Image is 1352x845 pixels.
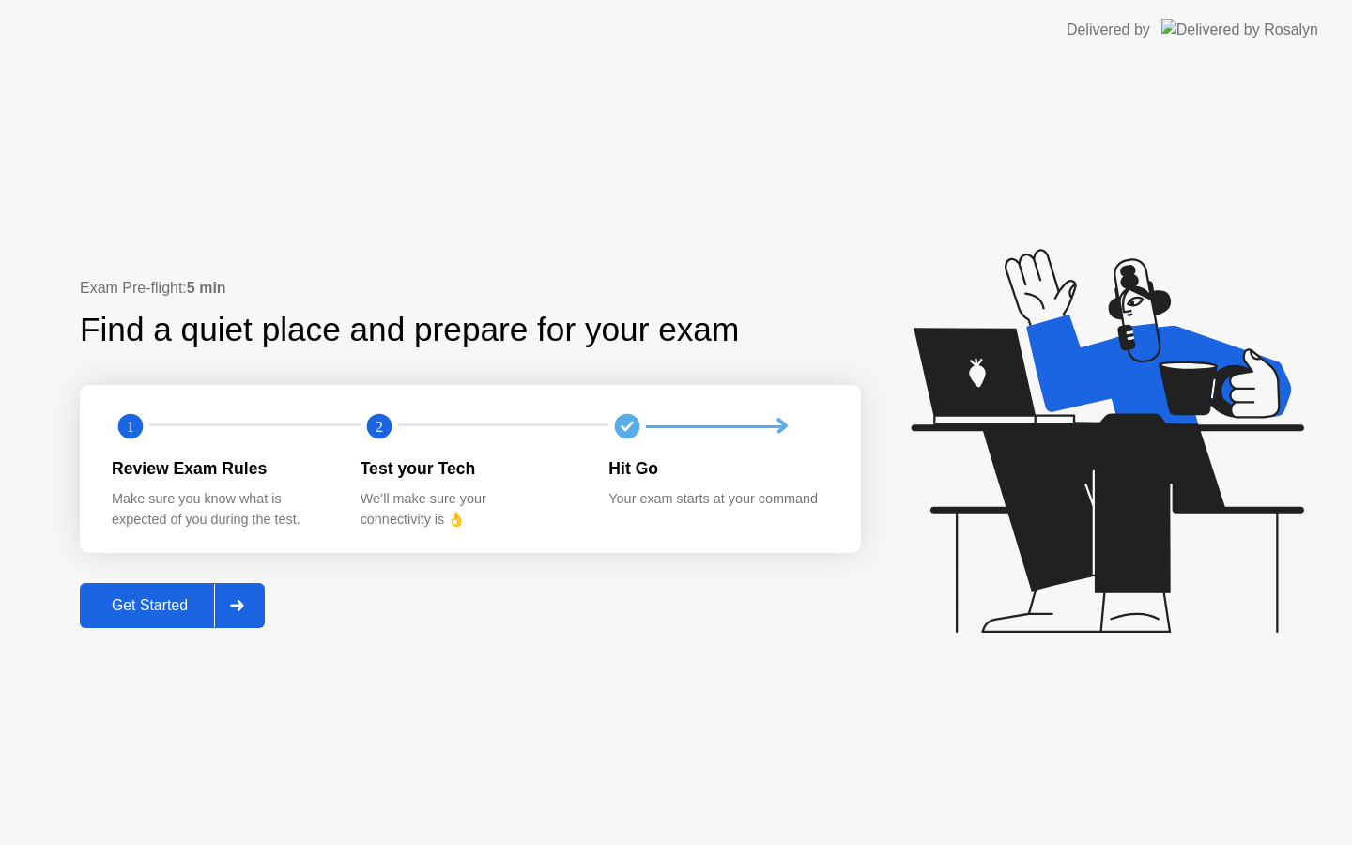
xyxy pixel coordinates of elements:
[1161,19,1318,40] img: Delivered by Rosalyn
[127,418,134,436] text: 1
[80,583,265,628] button: Get Started
[608,456,827,481] div: Hit Go
[187,280,226,296] b: 5 min
[112,456,330,481] div: Review Exam Rules
[361,456,579,481] div: Test your Tech
[608,489,827,510] div: Your exam starts at your command
[1067,19,1150,41] div: Delivered by
[112,489,330,530] div: Make sure you know what is expected of you during the test.
[80,305,742,355] div: Find a quiet place and prepare for your exam
[376,418,383,436] text: 2
[80,277,861,300] div: Exam Pre-flight:
[85,597,214,614] div: Get Started
[361,489,579,530] div: We’ll make sure your connectivity is 👌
